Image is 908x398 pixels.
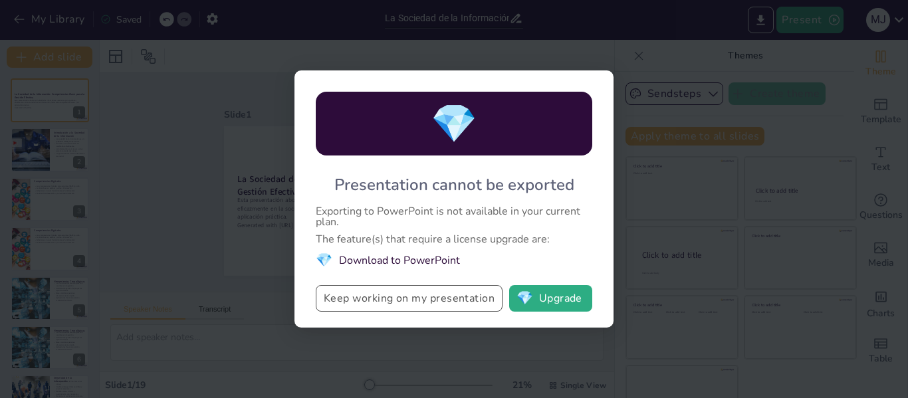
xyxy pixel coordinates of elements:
[316,234,592,245] div: The feature(s) that require a license upgrade are:
[316,251,592,269] li: Download to PowerPoint
[516,292,533,305] span: diamond
[334,174,574,195] div: Presentation cannot be exported
[316,206,592,227] div: Exporting to PowerPoint is not available in your current plan.
[509,285,592,312] button: diamondUpgrade
[316,251,332,269] span: diamond
[431,98,477,149] span: diamond
[316,285,503,312] button: Keep working on my presentation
